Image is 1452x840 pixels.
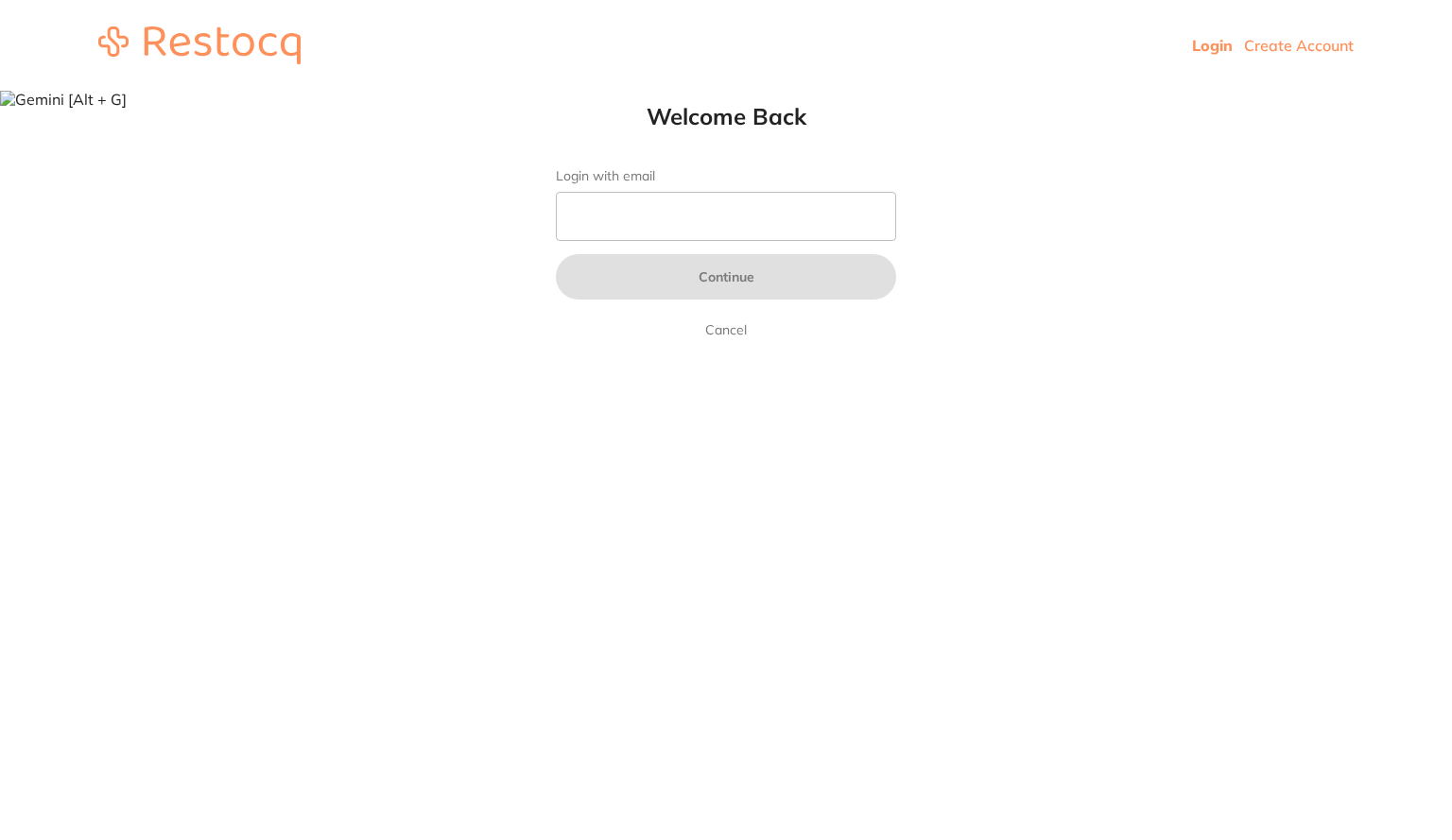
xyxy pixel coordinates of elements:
[556,254,896,300] button: Continue
[556,168,896,184] label: Login with email
[1244,36,1354,55] a: Create Account
[518,102,934,130] h1: Welcome Back
[98,26,301,64] img: restocq_logo.svg
[701,318,751,341] a: Cancel
[1192,36,1233,55] a: Login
